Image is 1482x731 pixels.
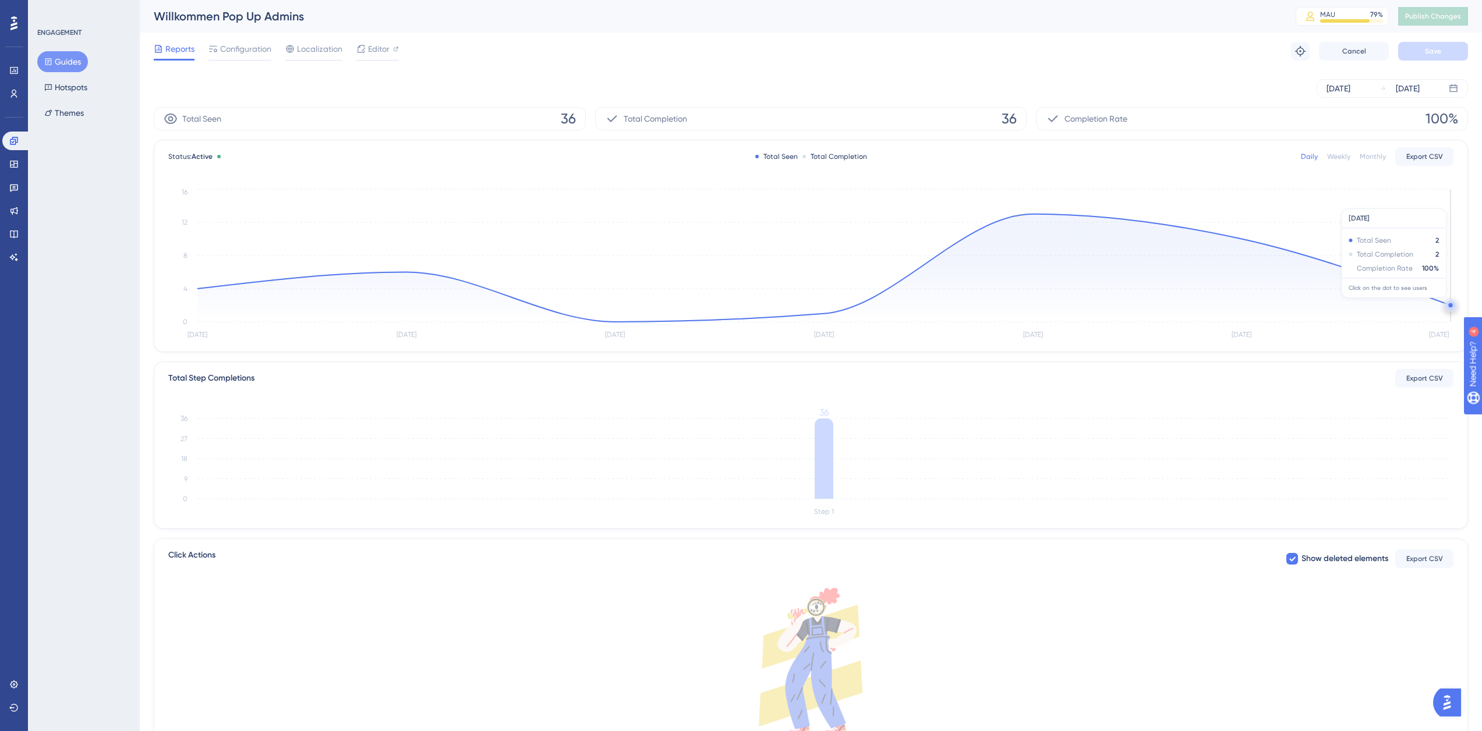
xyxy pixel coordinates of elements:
tspan: 16 [182,188,188,196]
tspan: 12 [182,218,188,226]
span: Total Completion [624,112,687,126]
span: Export CSV [1406,374,1443,383]
div: Monthly [1360,152,1386,161]
span: Save [1425,47,1441,56]
button: Export CSV [1395,549,1453,568]
tspan: 18 [181,455,188,463]
tspan: 27 [181,435,188,443]
tspan: 36 [181,414,188,423]
div: Willkommen Pop Up Admins [154,8,1267,24]
button: Export CSV [1395,369,1453,388]
span: 36 [1002,109,1017,128]
iframe: UserGuiding AI Assistant Launcher [1433,685,1468,720]
tspan: [DATE] [1232,331,1251,339]
div: [DATE] [1396,81,1420,95]
button: Export CSV [1395,147,1453,166]
button: Save [1398,42,1468,61]
span: Configuration [220,42,271,56]
span: Export CSV [1406,152,1443,161]
div: [DATE] [1327,81,1350,95]
span: Total Seen [182,112,221,126]
span: Cancel [1342,47,1366,56]
span: Publish Changes [1405,12,1461,21]
span: 36 [561,109,576,128]
div: ENGAGEMENT [37,28,82,37]
tspan: 4 [183,285,188,293]
tspan: [DATE] [605,331,625,339]
span: Show deleted elements [1301,552,1388,566]
div: 79 % [1370,10,1383,19]
tspan: Step 1 [814,508,834,516]
tspan: [DATE] [188,331,207,339]
tspan: [DATE] [1429,331,1449,339]
span: 100% [1426,109,1458,128]
div: Total Step Completions [168,371,254,385]
tspan: 0 [183,318,188,326]
span: Completion Rate [1064,112,1127,126]
span: Localization [297,42,342,56]
span: Export CSV [1406,554,1443,563]
button: Publish Changes [1398,7,1468,26]
tspan: [DATE] [397,331,416,339]
tspan: 9 [184,475,188,483]
button: Hotspots [37,77,94,98]
button: Themes [37,102,91,123]
div: Daily [1301,152,1318,161]
div: Weekly [1327,152,1350,161]
tspan: 8 [183,251,188,260]
button: Cancel [1319,42,1389,61]
button: Guides [37,51,88,72]
tspan: 0 [183,495,188,503]
span: Reports [165,42,194,56]
span: Click Actions [168,548,215,569]
div: MAU [1320,10,1335,19]
div: Total Completion [802,152,867,161]
span: Status: [168,152,213,161]
span: Active [192,152,213,161]
span: Editor [368,42,390,56]
tspan: 36 [819,407,829,418]
span: Need Help? [27,3,73,17]
div: Total Seen [755,152,798,161]
tspan: [DATE] [814,331,834,339]
div: 4 [81,6,84,15]
tspan: [DATE] [1023,331,1043,339]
